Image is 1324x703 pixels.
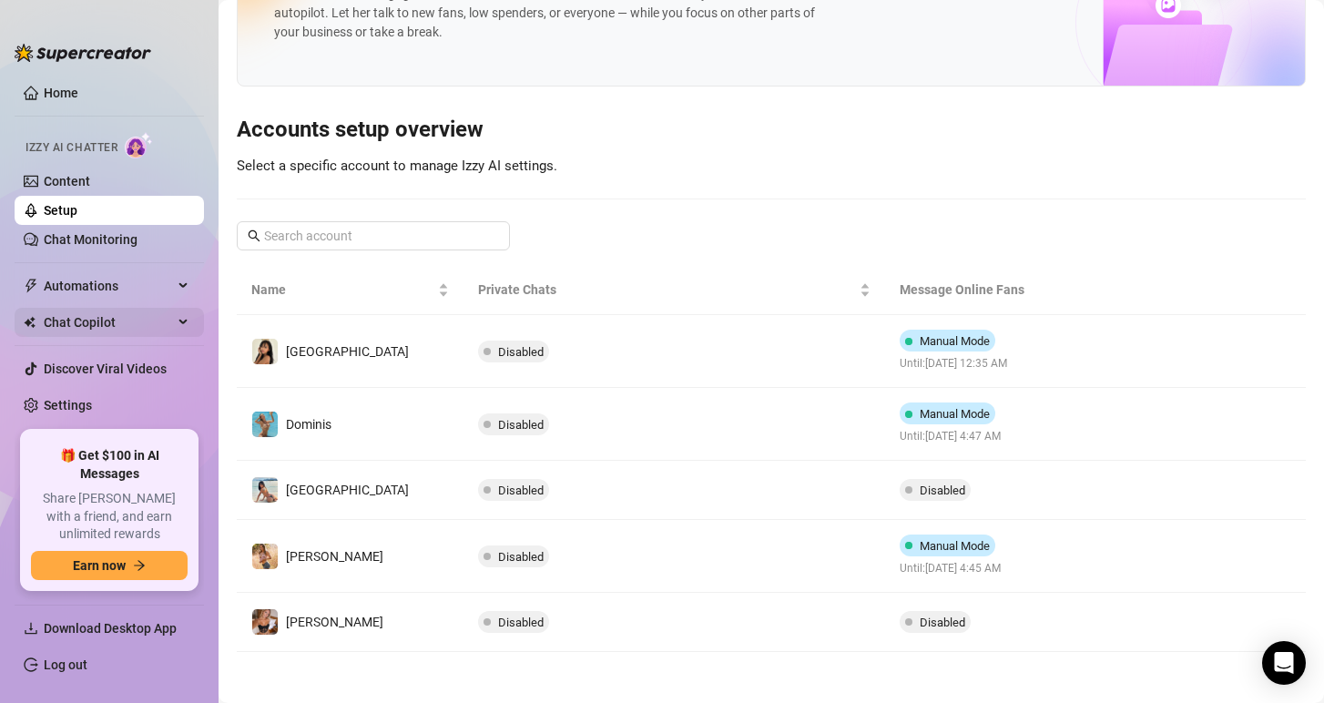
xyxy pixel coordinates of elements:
img: Tokyo [252,339,278,364]
span: Manual Mode [920,407,990,421]
img: Tokyo [252,477,278,503]
a: Discover Viral Videos [44,362,167,376]
img: logo-BBDzfeDw.svg [15,44,151,62]
span: Manual Mode [920,334,990,348]
button: Earn nowarrow-right [31,551,188,580]
th: Private Chats [463,265,884,315]
a: Home [44,86,78,100]
span: Disabled [498,345,544,359]
span: thunderbolt [24,279,38,293]
span: 🎁 Get $100 in AI Messages [31,447,188,483]
span: Disabled [498,418,544,432]
span: Earn now [73,558,126,573]
span: Chat Copilot [44,308,173,337]
span: Select a specific account to manage Izzy AI settings. [237,158,557,174]
span: [PERSON_NAME] [286,549,383,564]
th: Message Online Fans [885,265,1166,315]
div: Open Intercom Messenger [1262,641,1306,685]
span: Private Chats [478,280,855,300]
span: Disabled [920,484,965,497]
span: Disabled [498,484,544,497]
img: AI Chatter [125,132,153,158]
span: Automations [44,271,173,301]
span: Disabled [498,550,544,564]
span: Until: [DATE] 12:35 AM [900,355,1007,372]
h3: Accounts setup overview [237,116,1306,145]
span: search [248,229,260,242]
span: Manual Mode [920,539,990,553]
span: [GEOGRAPHIC_DATA] [286,344,409,359]
span: Disabled [920,616,965,629]
th: Name [237,265,463,315]
span: arrow-right [133,559,146,572]
span: Until: [DATE] 4:47 AM [900,428,1003,445]
span: [GEOGRAPHIC_DATA] [286,483,409,497]
img: Vicky [252,609,278,635]
a: Setup [44,203,77,218]
span: [PERSON_NAME] [286,615,383,629]
a: Log out [44,657,87,672]
img: Chat Copilot [24,316,36,329]
a: Content [44,174,90,188]
span: Izzy AI Chatter [25,139,117,157]
span: Share [PERSON_NAME] with a friend, and earn unlimited rewards [31,490,188,544]
span: Download Desktop App [44,621,177,636]
span: Disabled [498,616,544,629]
input: Search account [264,226,484,246]
span: Dominis [286,417,331,432]
a: Settings [44,398,92,413]
a: Chat Monitoring [44,232,137,247]
span: Name [251,280,434,300]
span: Until: [DATE] 4:45 AM [900,560,1003,577]
img: Dominis [252,412,278,437]
span: download [24,621,38,636]
img: Marie [252,544,278,569]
